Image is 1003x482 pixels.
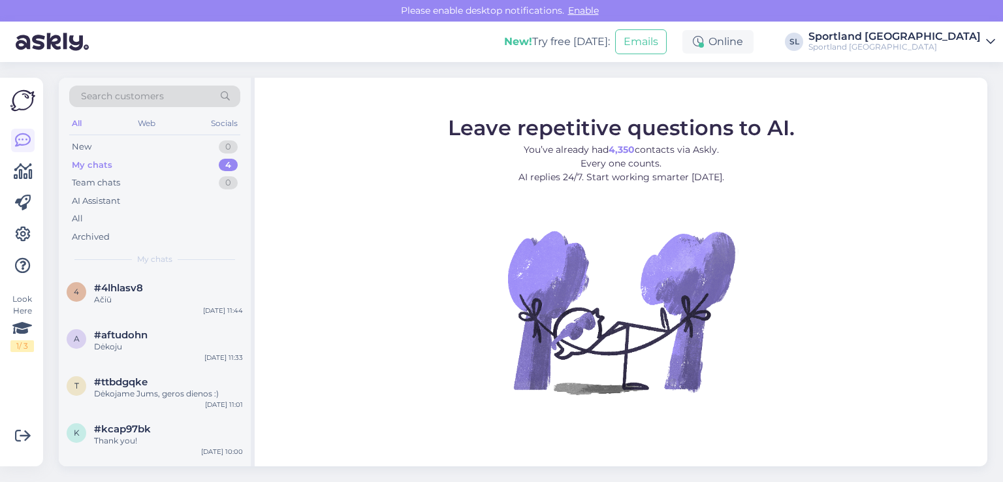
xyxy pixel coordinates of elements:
[203,306,243,315] div: [DATE] 11:44
[94,423,151,435] span: #kcap97bk
[448,114,795,140] span: Leave repetitive questions to AI.
[74,334,80,344] span: a
[94,341,243,353] div: Dėkoju
[94,294,243,306] div: Ačiū
[74,428,80,438] span: k
[72,231,110,244] div: Archived
[72,212,83,225] div: All
[808,31,995,52] a: Sportland [GEOGRAPHIC_DATA]Sportland [GEOGRAPHIC_DATA]
[72,159,112,172] div: My chats
[682,30,754,54] div: Online
[94,282,143,294] span: #4lhlasv8
[10,88,35,113] img: Askly Logo
[503,194,739,429] img: No Chat active
[81,89,164,103] span: Search customers
[615,29,667,54] button: Emails
[10,293,34,352] div: Look Here
[219,140,238,153] div: 0
[808,42,981,52] div: Sportland [GEOGRAPHIC_DATA]
[448,142,795,184] p: You’ve already had contacts via Askly. Every one counts. AI replies 24/7. Start working smarter [...
[564,5,603,16] span: Enable
[808,31,981,42] div: Sportland [GEOGRAPHIC_DATA]
[94,435,243,447] div: Thank you!
[10,340,34,352] div: 1 / 3
[219,176,238,189] div: 0
[208,115,240,132] div: Socials
[135,115,158,132] div: Web
[72,176,120,189] div: Team chats
[204,353,243,362] div: [DATE] 11:33
[504,34,610,50] div: Try free [DATE]:
[785,33,803,51] div: SL
[72,195,120,208] div: AI Assistant
[74,381,79,391] span: t
[72,140,91,153] div: New
[94,329,148,341] span: #aftudohn
[219,159,238,172] div: 4
[205,400,243,410] div: [DATE] 11:01
[137,253,172,265] span: My chats
[201,447,243,457] div: [DATE] 10:00
[74,287,79,297] span: 4
[609,143,635,155] b: 4,350
[94,388,243,400] div: Dėkojame Jums, geros dienos :)
[504,35,532,48] b: New!
[94,376,148,388] span: #ttbdgqke
[69,115,84,132] div: All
